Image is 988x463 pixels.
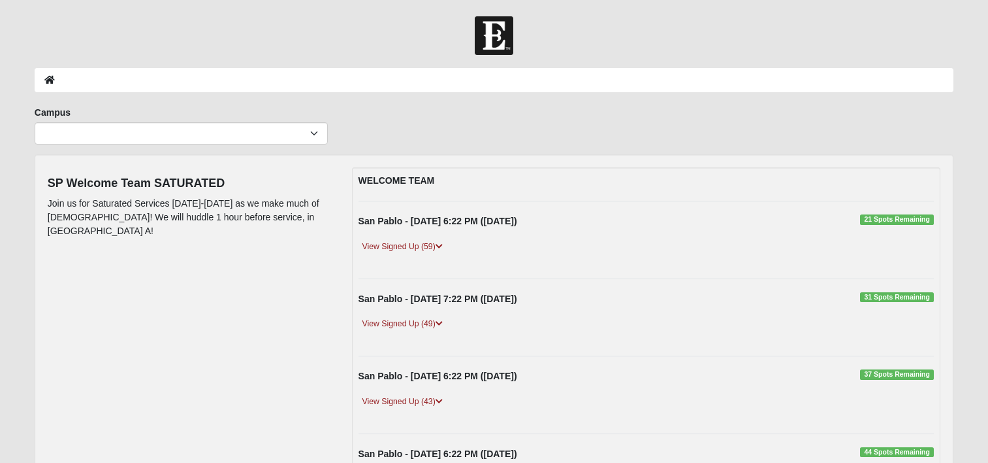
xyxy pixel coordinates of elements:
p: Join us for Saturated Services [DATE]-[DATE] as we make much of [DEMOGRAPHIC_DATA]! We will huddl... [48,197,332,238]
span: 37 Spots Remaining [860,369,934,380]
strong: San Pablo - [DATE] 6:22 PM ([DATE]) [359,371,517,381]
strong: San Pablo - [DATE] 7:22 PM ([DATE]) [359,294,517,304]
img: Church of Eleven22 Logo [475,16,513,55]
span: 21 Spots Remaining [860,214,934,225]
label: Campus [35,106,71,119]
a: View Signed Up (59) [359,240,447,254]
a: View Signed Up (43) [359,395,447,409]
strong: WELCOME TEAM [359,175,435,186]
a: View Signed Up (49) [359,317,447,331]
h4: SP Welcome Team SATURATED [48,177,332,191]
span: 44 Spots Remaining [860,447,934,458]
span: 31 Spots Remaining [860,292,934,303]
strong: San Pablo - [DATE] 6:22 PM ([DATE]) [359,449,517,459]
strong: San Pablo - [DATE] 6:22 PM ([DATE]) [359,216,517,226]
